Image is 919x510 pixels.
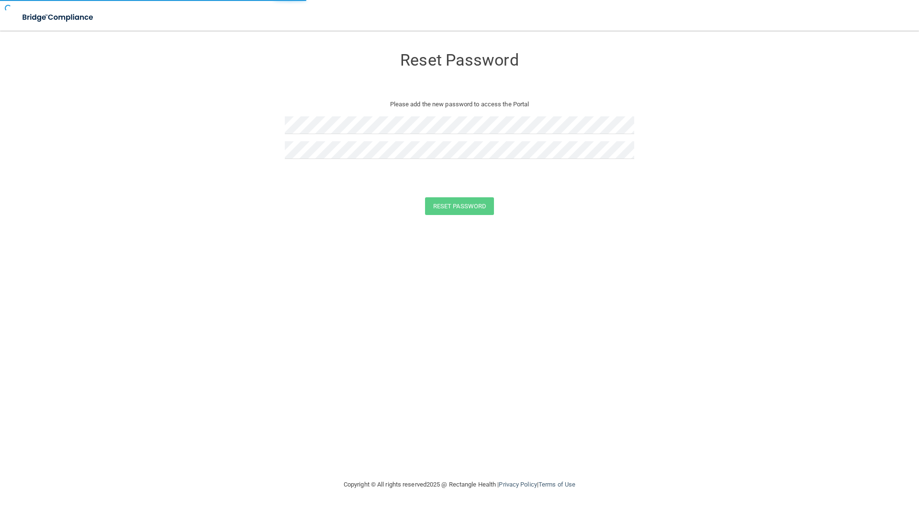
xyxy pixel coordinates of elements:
[285,51,634,69] h3: Reset Password
[499,481,537,488] a: Privacy Policy
[14,8,102,27] img: bridge_compliance_login_screen.278c3ca4.svg
[285,469,634,500] div: Copyright © All rights reserved 2025 @ Rectangle Health | |
[538,481,575,488] a: Terms of Use
[425,197,494,215] button: Reset Password
[292,99,627,110] p: Please add the new password to access the Portal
